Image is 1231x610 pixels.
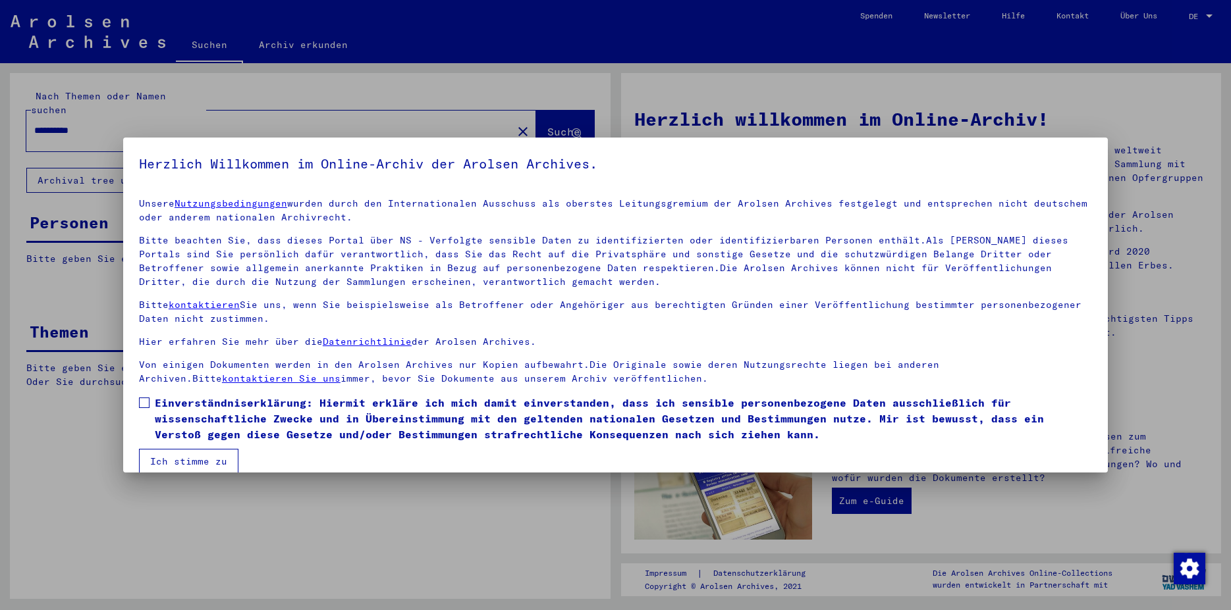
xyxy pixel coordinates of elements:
[323,336,412,347] a: Datenrichtlinie
[155,395,1092,442] span: Einverständniserklärung: Hiermit erkläre ich mich damit einverstanden, dass ich sensible personen...
[222,372,341,384] a: kontaktieren Sie uns
[139,153,1092,174] h5: Herzlich Willkommen im Online-Archiv der Arolsen Archives.
[169,299,240,311] a: kontaktieren
[1173,552,1205,584] div: Zustimmung ändern
[175,197,287,209] a: Nutzungsbedingungen
[1174,553,1205,584] img: Zustimmung ändern
[139,197,1092,224] p: Unsere wurden durch den Internationalen Ausschuss als oberstes Leitungsgremium der Arolsen Archiv...
[139,358,1092,386] p: Von einigen Dokumenten werden in den Arolsen Archives nur Kopien aufbewahrt.Die Originale sowie d...
[139,234,1092,289] p: Bitte beachten Sie, dass dieses Portal über NS - Verfolgte sensible Daten zu identifizierten oder...
[139,335,1092,349] p: Hier erfahren Sie mehr über die der Arolsen Archives.
[139,298,1092,326] p: Bitte Sie uns, wenn Sie beispielsweise als Betroffener oder Angehöriger aus berechtigten Gründen ...
[139,449,238,474] button: Ich stimme zu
